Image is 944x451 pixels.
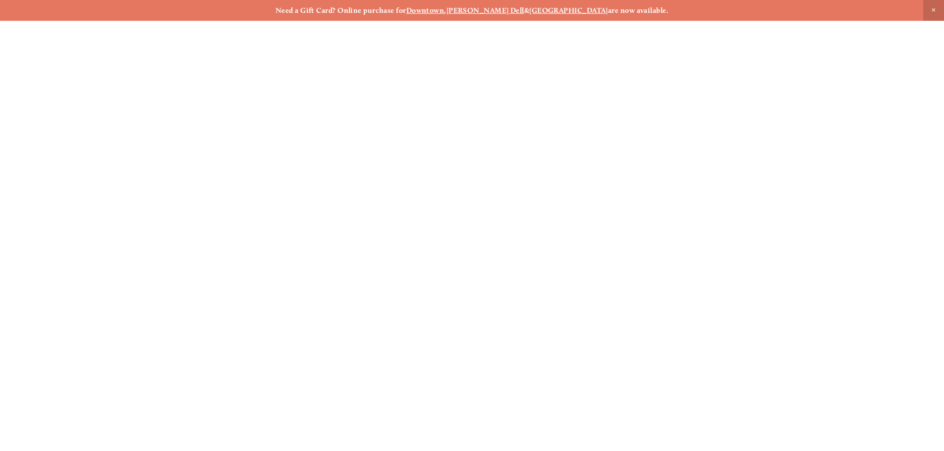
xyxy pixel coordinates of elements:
[529,6,608,15] a: [GEOGRAPHIC_DATA]
[608,6,668,15] strong: are now available.
[524,6,529,15] strong: &
[276,6,406,15] strong: Need a Gift Card? Online purchase for
[406,6,444,15] a: Downtown
[446,6,524,15] a: [PERSON_NAME] Dell
[444,6,446,15] strong: ,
